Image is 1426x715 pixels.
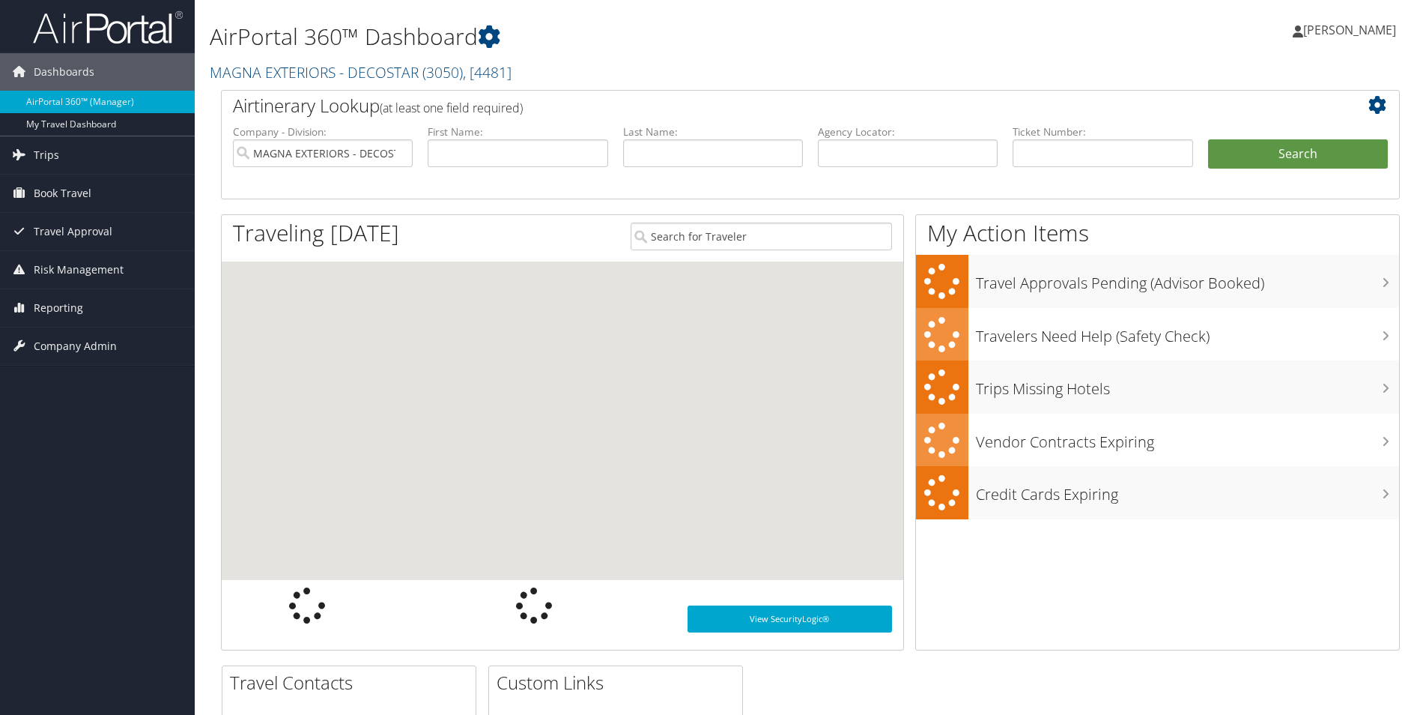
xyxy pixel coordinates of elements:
[233,124,413,139] label: Company - Division:
[976,477,1399,505] h3: Credit Cards Expiring
[230,670,476,696] h2: Travel Contacts
[1208,139,1388,169] button: Search
[33,10,183,45] img: airportal-logo.png
[34,53,94,91] span: Dashboards
[631,223,892,250] input: Search for Traveler
[1293,7,1411,52] a: [PERSON_NAME]
[34,289,83,327] span: Reporting
[1013,124,1192,139] label: Ticket Number:
[916,308,1399,361] a: Travelers Need Help (Safety Check)
[688,606,892,633] a: View SecurityLogic®
[976,265,1399,294] h3: Travel Approvals Pending (Advisor Booked)
[34,213,112,250] span: Travel Approval
[210,21,1010,52] h1: AirPortal 360™ Dashboard
[623,124,803,139] label: Last Name:
[497,670,742,696] h2: Custom Links
[916,414,1399,467] a: Vendor Contracts Expiring
[34,175,91,212] span: Book Travel
[916,466,1399,519] a: Credit Cards Expiring
[916,360,1399,414] a: Trips Missing Hotels
[463,62,512,82] span: , [ 4481 ]
[233,217,399,249] h1: Traveling [DATE]
[976,424,1399,453] h3: Vendor Contracts Expiring
[916,255,1399,308] a: Travel Approvals Pending (Advisor Booked)
[34,251,124,289] span: Risk Management
[1303,22,1396,38] span: [PERSON_NAME]
[916,217,1399,249] h1: My Action Items
[210,62,512,82] a: MAGNA EXTERIORS - DECOSTAR
[976,371,1399,399] h3: Trips Missing Hotels
[818,124,998,139] label: Agency Locator:
[34,136,59,174] span: Trips
[422,62,463,82] span: ( 3050 )
[34,328,117,365] span: Company Admin
[428,124,607,139] label: First Name:
[976,319,1399,347] h3: Travelers Need Help (Safety Check)
[380,100,523,116] span: (at least one field required)
[233,93,1290,118] h2: Airtinerary Lookup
